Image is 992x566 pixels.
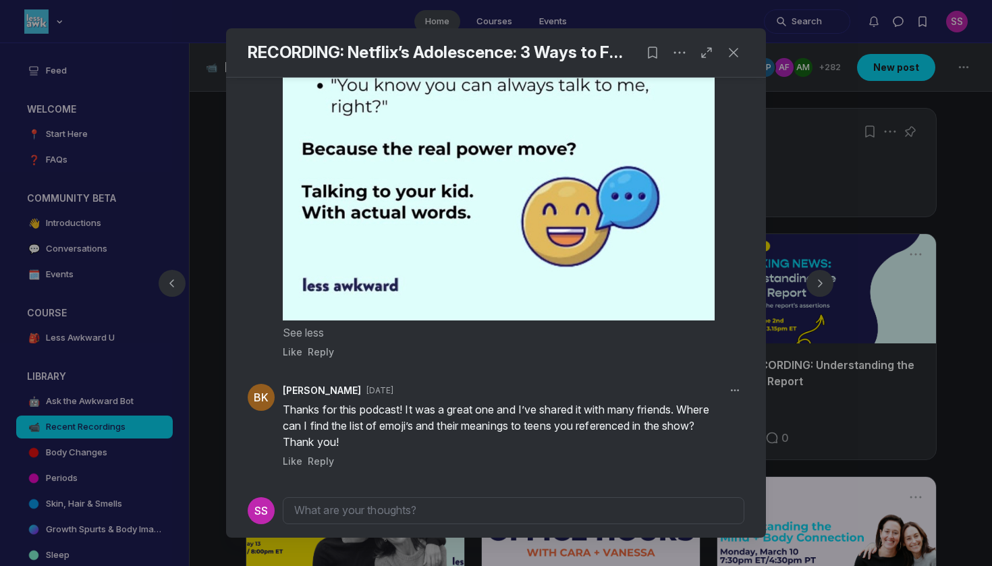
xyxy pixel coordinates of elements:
a: View user profile [248,384,275,411]
button: Comment actions [725,381,744,400]
span: Like [283,346,302,358]
button: See less [283,324,715,341]
h4: RECORDING: Netflix’s Adolescence: 3 Ways to Feel Less Overwhelmed [248,42,626,63]
a: [DATE] [366,385,393,396]
p: Thanks for this podcast! It was a great one and I’ve shared it with many friends. Where can I fin... [283,401,715,450]
span: Reply [308,455,334,467]
div: SS [248,497,275,524]
span: Reply [308,346,334,358]
button: Open post in full page [696,42,717,63]
button: Bookmark post [642,42,663,63]
button: Like [283,343,302,360]
button: Reply [308,343,334,360]
button: Like [283,453,302,469]
button: Reply [308,453,334,469]
button: Post actions [669,42,690,63]
div: BK [248,384,275,411]
span: Like [283,455,302,467]
button: Close post [723,42,744,63]
a: View user profile [283,384,361,397]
